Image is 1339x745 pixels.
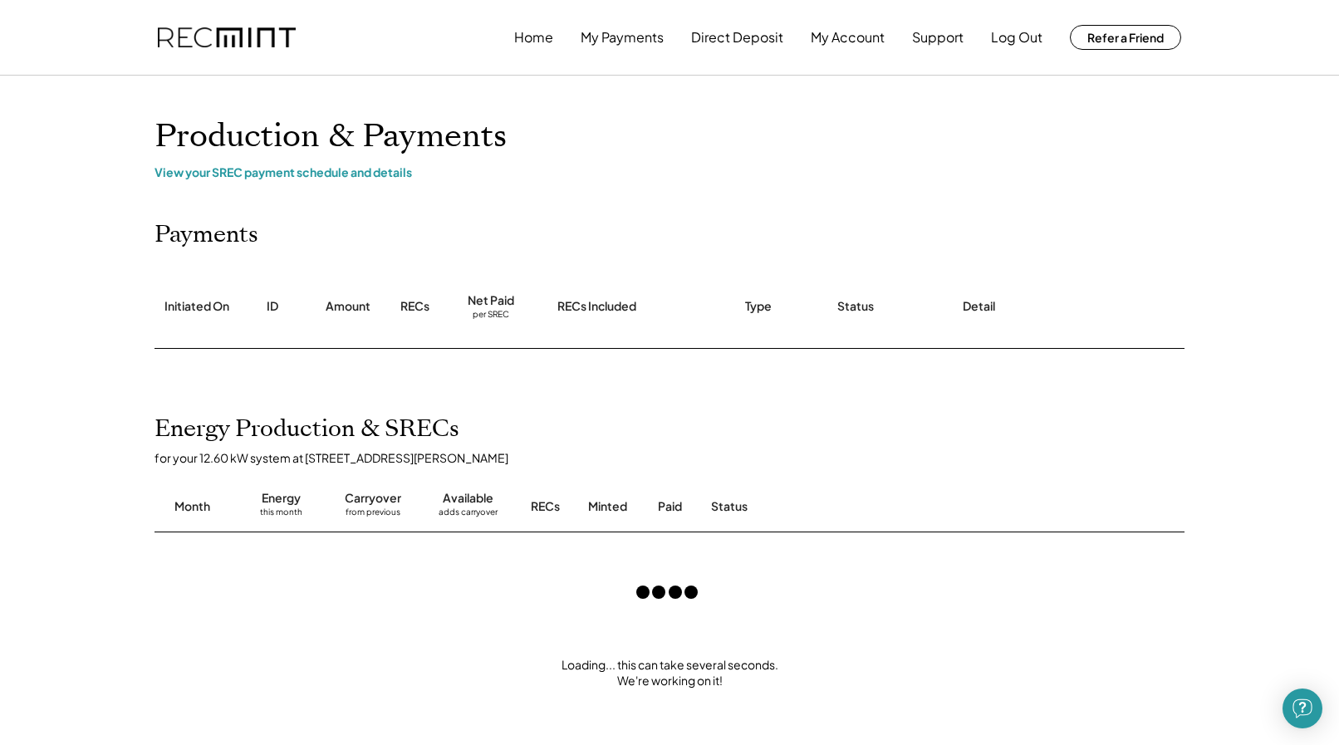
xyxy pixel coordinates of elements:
[400,298,429,315] div: RECs
[531,498,560,515] div: RECs
[745,298,772,315] div: Type
[963,298,995,315] div: Detail
[557,298,636,315] div: RECs Included
[837,298,874,315] div: Status
[154,164,1184,179] div: View your SREC payment schedule and details
[473,309,509,321] div: per SREC
[514,21,553,54] button: Home
[468,292,514,309] div: Net Paid
[912,21,964,54] button: Support
[991,21,1042,54] button: Log Out
[581,21,664,54] button: My Payments
[443,490,493,507] div: Available
[267,298,278,315] div: ID
[260,507,302,523] div: this month
[711,498,993,515] div: Status
[691,21,783,54] button: Direct Deposit
[345,490,401,507] div: Carryover
[174,498,210,515] div: Month
[439,507,498,523] div: adds carryover
[158,27,296,48] img: recmint-logotype%403x.png
[326,298,370,315] div: Amount
[154,221,258,249] h2: Payments
[262,490,301,507] div: Energy
[154,415,459,444] h2: Energy Production & SRECs
[1283,689,1322,728] div: Open Intercom Messenger
[138,657,1201,689] div: Loading... this can take several seconds. We're working on it!
[588,498,627,515] div: Minted
[1070,25,1181,50] button: Refer a Friend
[658,498,682,515] div: Paid
[164,298,229,315] div: Initiated On
[154,450,1201,465] div: for your 12.60 kW system at [STREET_ADDRESS][PERSON_NAME]
[154,117,1184,156] h1: Production & Payments
[811,21,885,54] button: My Account
[346,507,400,523] div: from previous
